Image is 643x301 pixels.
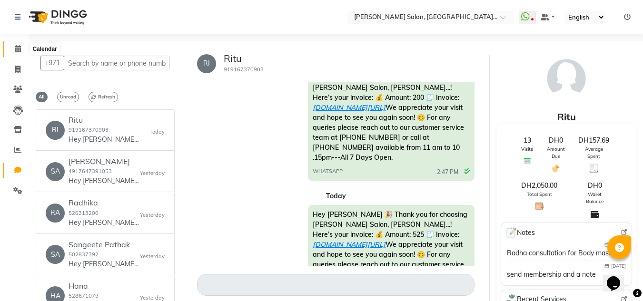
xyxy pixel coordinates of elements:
span: Notes [505,227,535,239]
a: [DOMAIN_NAME][URL] [313,103,386,112]
small: Yesterday [140,252,165,261]
small: 528671079 [69,292,99,299]
p: Hey [PERSON_NAME] 🎉 Thank you for choosing [PERSON_NAME] Salon, [PERSON_NAME]...! Here’s your inv... [69,218,140,228]
span: Total Spent [527,191,552,198]
input: Search by name or phone number [64,56,170,70]
span: Amount Due [544,146,567,160]
span: Wallet Balance [580,191,609,205]
span: Hey [PERSON_NAME] 🎉 Thank you for choosing [PERSON_NAME] Salon, [PERSON_NAME]...! Here’s your inv... [313,73,467,162]
div: SA [46,162,65,181]
div: Calendar [30,43,59,55]
img: Amount Due Icon [551,164,560,173]
span: DH157.69 [578,136,609,146]
small: 919167370903 [69,126,109,133]
button: +971 [40,56,64,70]
span: Average Spent [578,146,609,160]
h6: [PERSON_NAME] [69,157,140,166]
div: RI [46,121,65,140]
span: Unread [57,92,79,102]
div: RI [197,54,216,73]
small: 502837392 [69,251,99,258]
h6: Hana [69,282,140,291]
p: Hey [PERSON_NAME] 🎉 Thank you for choosing [PERSON_NAME] Salon, [PERSON_NAME]...! Here’s your inv... [69,259,140,269]
span: DH2,050.00 [521,181,557,191]
div: send membership and a note [507,270,596,280]
small: 4917647391053 [69,168,112,175]
span: Refresh [89,92,118,102]
div: Radha consultation for Body massage [507,248,623,258]
span: WHATSAPP [313,167,343,175]
div: RA [46,204,65,223]
small: Yesterday [140,169,165,177]
p: Hey [PERSON_NAME] 🎉 Thank you for choosing [PERSON_NAME] Salon, [PERSON_NAME]...! Here’s your inv... [69,176,140,186]
img: Average Spent Icon [589,164,598,173]
img: Total Spent Icon [535,202,544,211]
h6: Ritu [69,116,140,125]
small: 526313200 [69,210,99,216]
h5: Ritu [224,53,264,64]
span: DH0 [588,181,602,191]
span: Hey [PERSON_NAME] 🎉 Thank you for choosing [PERSON_NAME] Salon, [PERSON_NAME]...! Here’s your inv... [313,210,467,299]
span: DH0 [549,136,563,146]
a: [DOMAIN_NAME][URL] [313,240,386,249]
img: avatar [543,55,590,102]
small: Today [149,128,165,136]
iframe: chat widget [603,263,633,291]
p: Hey [PERSON_NAME] 🎉 Thank you for choosing [PERSON_NAME] Salon, [PERSON_NAME]...! Here’s your inv... [69,135,140,145]
small: 919167370903 [224,66,264,73]
span: Visits [521,146,533,153]
small: Yesterday [140,211,165,219]
h6: Sangeete Pathak [69,240,140,249]
div: SA [46,245,65,264]
strong: Today [326,192,346,200]
h6: Radhika [69,198,140,207]
div: Ritu [497,110,636,124]
img: logo [24,4,89,30]
span: 13 [524,136,531,146]
span: All [36,92,48,102]
span: 2:47 PM [437,168,458,176]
